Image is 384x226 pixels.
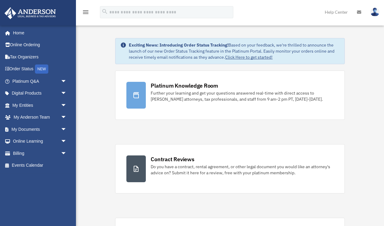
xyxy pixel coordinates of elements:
a: Contract Reviews Do you have a contract, rental agreement, or other legal document you would like... [115,144,345,193]
span: arrow_drop_down [61,123,73,136]
span: arrow_drop_down [61,135,73,148]
a: Tax Organizers [4,51,76,63]
a: menu [82,11,89,16]
span: arrow_drop_down [61,99,73,112]
img: User Pic [370,8,379,16]
div: Further your learning and get your questions answered real-time with direct access to [PERSON_NAM... [151,90,333,102]
a: Platinum Knowledge Room Further your learning and get your questions answered real-time with dire... [115,71,345,120]
div: Contract Reviews [151,155,194,163]
span: arrow_drop_down [61,111,73,124]
i: menu [82,9,89,16]
span: arrow_drop_down [61,75,73,88]
div: NEW [35,64,48,74]
img: Anderson Advisors Platinum Portal [3,7,58,19]
a: Online Learningarrow_drop_down [4,135,76,148]
a: Platinum Q&Aarrow_drop_down [4,75,76,87]
a: Order StatusNEW [4,63,76,75]
i: search [101,8,108,15]
a: Click Here to get started! [225,54,273,60]
strong: Exciting News: Introducing Order Status Tracking! [129,42,228,48]
a: Online Ordering [4,39,76,51]
span: arrow_drop_down [61,147,73,160]
a: My Documentsarrow_drop_down [4,123,76,135]
div: Platinum Knowledge Room [151,82,218,89]
span: arrow_drop_down [61,87,73,100]
a: My Anderson Teamarrow_drop_down [4,111,76,123]
a: Home [4,27,73,39]
div: Based on your feedback, we're thrilled to announce the launch of our new Order Status Tracking fe... [129,42,339,60]
a: Billingarrow_drop_down [4,147,76,159]
a: Digital Productsarrow_drop_down [4,87,76,99]
a: Events Calendar [4,159,76,172]
div: Do you have a contract, rental agreement, or other legal document you would like an attorney's ad... [151,164,333,176]
a: My Entitiesarrow_drop_down [4,99,76,111]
